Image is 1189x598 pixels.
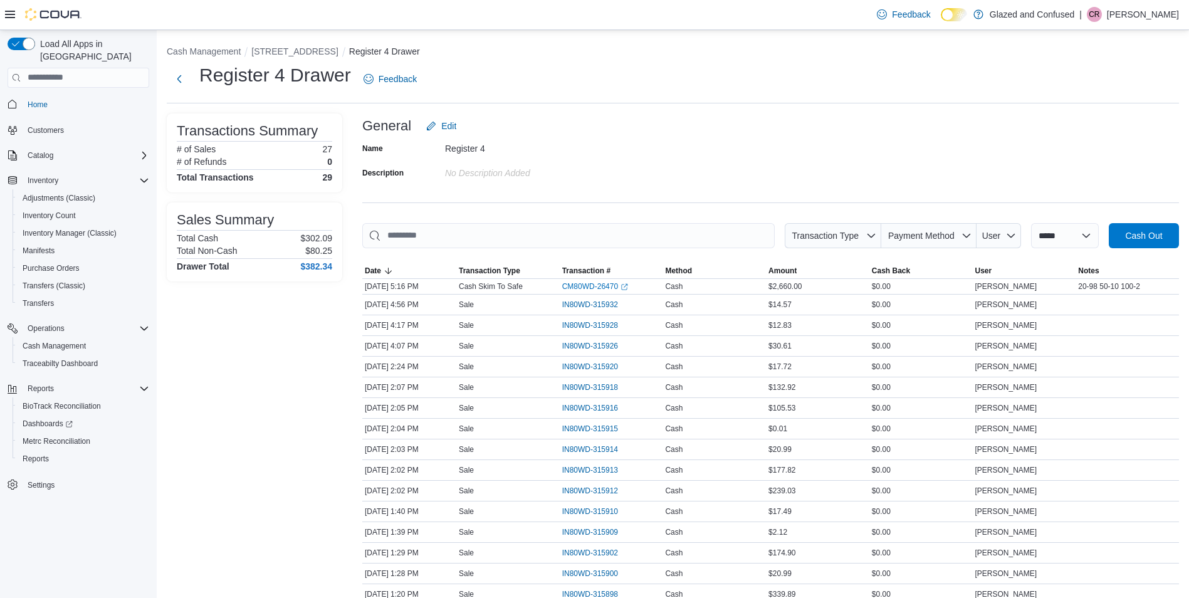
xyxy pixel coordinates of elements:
img: Cova [25,8,81,21]
span: Amount [768,266,797,276]
span: 20-98 50-10 100-2 [1078,281,1140,291]
button: IN80WD-315928 [562,318,631,333]
div: [DATE] 2:07 PM [362,380,456,395]
p: Sale [459,506,474,517]
span: Transfers (Classic) [18,278,149,293]
a: CM80WD-26470External link [562,281,628,291]
a: Transfers [18,296,59,311]
a: BioTrack Reconciliation [18,399,106,414]
span: Traceabilty Dashboard [23,359,98,369]
h4: Total Transactions [177,172,254,182]
span: Traceabilty Dashboard [18,356,149,371]
span: [PERSON_NAME] [975,403,1037,413]
button: Manifests [13,242,154,260]
span: Cash [665,341,683,351]
div: $0.00 [869,463,973,478]
span: IN80WD-315914 [562,444,618,454]
nav: An example of EuiBreadcrumbs [167,45,1179,60]
div: $0.00 [869,338,973,354]
div: [DATE] 2:05 PM [362,401,456,416]
span: Feedback [892,8,930,21]
span: Inventory Count [18,208,149,223]
span: [PERSON_NAME] [975,382,1037,392]
span: IN80WD-315902 [562,548,618,558]
button: IN80WD-315926 [562,338,631,354]
h3: General [362,118,411,134]
span: $174.90 [768,548,795,558]
span: [PERSON_NAME] [975,424,1037,434]
span: Inventory [28,176,58,186]
div: $0.00 [869,401,973,416]
a: Cash Management [18,338,91,354]
a: Customers [23,123,69,138]
div: No Description added [445,163,613,178]
span: Dashboards [18,416,149,431]
a: Dashboards [13,415,154,433]
span: Payment Method [888,231,955,241]
button: Settings [3,475,154,493]
a: Inventory Count [18,208,81,223]
span: Adjustments (Classic) [18,191,149,206]
a: Reports [18,451,54,466]
button: Next [167,66,192,92]
span: Purchase Orders [18,261,149,276]
button: IN80WD-315909 [562,525,631,540]
p: Sale [459,444,474,454]
span: [PERSON_NAME] [975,320,1037,330]
div: Register 4 [445,139,613,154]
span: Settings [28,480,55,490]
p: Sale [459,424,474,434]
button: Inventory [3,172,154,189]
div: $0.00 [869,566,973,581]
p: Sale [459,548,474,558]
h6: Total Non-Cash [177,246,238,256]
p: Glazed and Confused [990,7,1074,22]
p: Sale [459,569,474,579]
p: [PERSON_NAME] [1107,7,1179,22]
nav: Complex example [8,90,149,527]
button: Amount [766,263,869,278]
p: Sale [459,300,474,310]
span: Notes [1078,266,1099,276]
span: $30.61 [768,341,792,351]
span: Reports [28,384,54,394]
button: Inventory Count [13,207,154,224]
span: Cash [665,362,683,372]
span: Inventory Manager (Classic) [18,226,149,241]
span: Edit [441,120,456,132]
span: Adjustments (Classic) [23,193,95,203]
button: IN80WD-315900 [562,566,631,581]
a: Feedback [872,2,935,27]
span: Transaction Type [792,231,859,241]
div: [DATE] 2:02 PM [362,463,456,478]
div: Cody Rosenthal [1087,7,1102,22]
button: IN80WD-315916 [562,401,631,416]
button: Reports [13,450,154,468]
button: Purchase Orders [13,260,154,277]
button: Catalog [3,147,154,164]
span: Cash [665,506,683,517]
span: $132.92 [768,382,795,392]
span: [PERSON_NAME] [975,300,1037,310]
span: $2.12 [768,527,787,537]
span: [PERSON_NAME] [975,465,1037,475]
span: IN80WD-315909 [562,527,618,537]
button: [STREET_ADDRESS] [251,46,338,56]
button: Inventory Manager (Classic) [13,224,154,242]
p: Sale [459,465,474,475]
span: Cash [665,444,683,454]
span: IN80WD-315910 [562,506,618,517]
h1: Register 4 Drawer [199,63,351,88]
span: BioTrack Reconciliation [23,401,101,411]
button: Transfers [13,295,154,312]
span: Metrc Reconciliation [23,436,90,446]
span: [PERSON_NAME] [975,527,1037,537]
h4: 29 [322,172,332,182]
p: Sale [459,403,474,413]
span: Home [28,100,48,110]
button: Transfers (Classic) [13,277,154,295]
h4: $382.34 [300,261,332,271]
div: [DATE] 4:07 PM [362,338,456,354]
div: $0.00 [869,525,973,540]
p: 27 [322,144,332,154]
